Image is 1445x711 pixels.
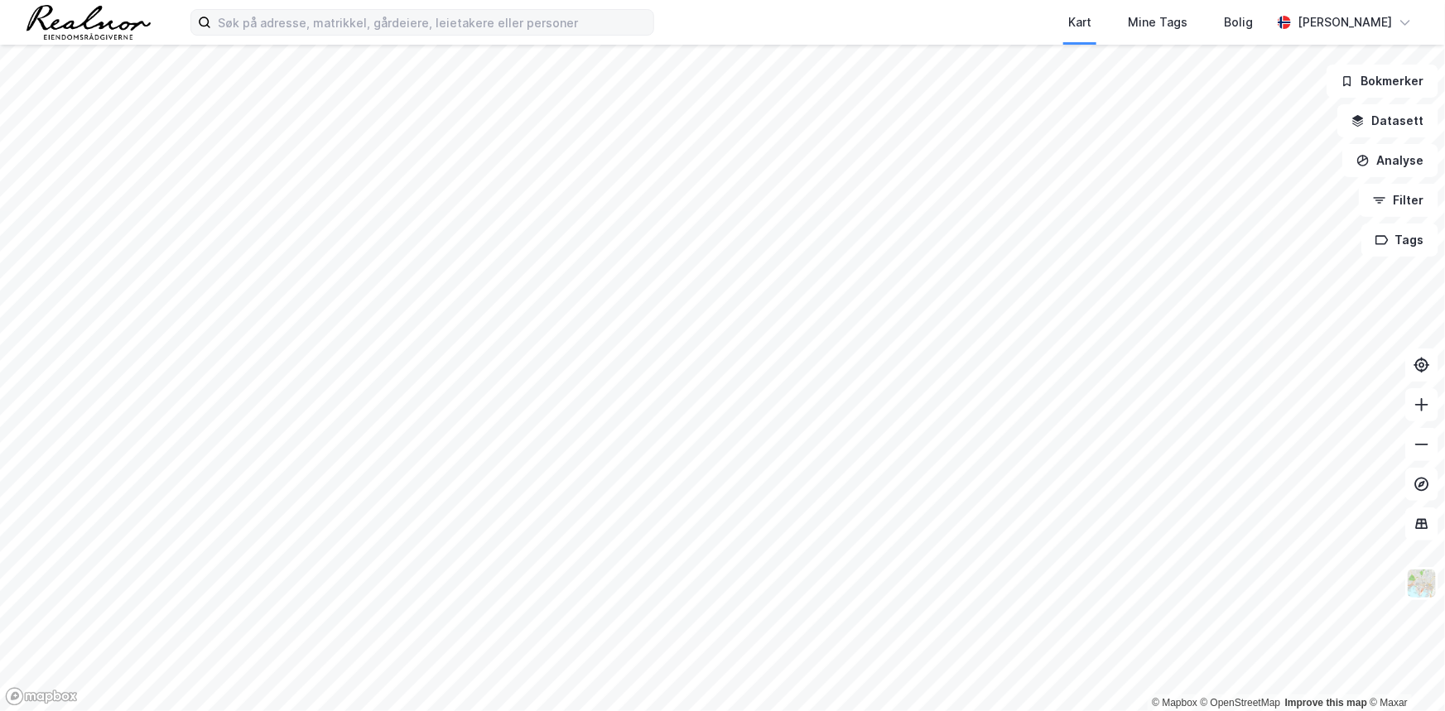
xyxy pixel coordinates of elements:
[1337,104,1438,137] button: Datasett
[1298,12,1392,32] div: [PERSON_NAME]
[1152,697,1197,709] a: Mapbox
[1362,632,1445,711] iframe: Chat Widget
[1362,632,1445,711] div: Kontrollprogram for chat
[1068,12,1091,32] div: Kart
[1327,65,1438,98] button: Bokmerker
[1285,697,1367,709] a: Improve this map
[1342,144,1438,177] button: Analyse
[1361,223,1438,257] button: Tags
[5,687,78,706] a: Mapbox homepage
[26,5,151,40] img: realnor-logo.934646d98de889bb5806.png
[211,10,653,35] input: Søk på adresse, matrikkel, gårdeiere, leietakere eller personer
[1359,184,1438,217] button: Filter
[1128,12,1187,32] div: Mine Tags
[1406,568,1438,599] img: Z
[1224,12,1253,32] div: Bolig
[1201,697,1281,709] a: OpenStreetMap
